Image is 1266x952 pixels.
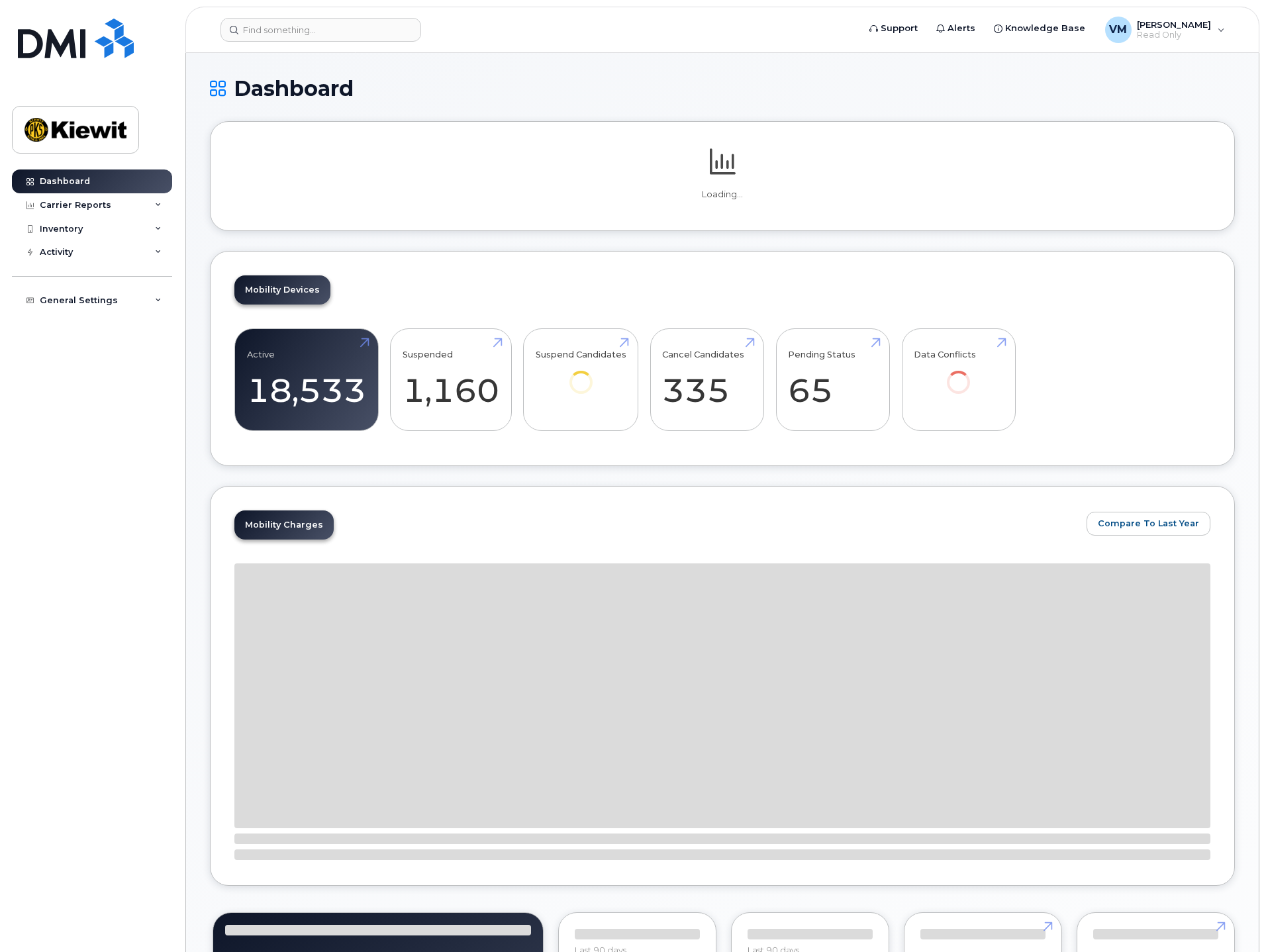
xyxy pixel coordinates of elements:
a: Mobility Devices [234,275,330,305]
a: Data Conflicts [914,336,1003,412]
a: Suspended 1,160 [403,336,499,424]
a: Mobility Charges [234,510,334,540]
a: Suspend Candidates [536,336,626,412]
a: Pending Status 65 [788,336,877,424]
h1: Dashboard [210,77,1235,100]
a: Active 18,533 [247,336,366,424]
p: Loading... [234,189,1210,201]
span: Compare To Last Year [1098,517,1199,530]
a: Cancel Candidates 335 [662,336,752,424]
button: Compare To Last Year [1087,512,1210,536]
